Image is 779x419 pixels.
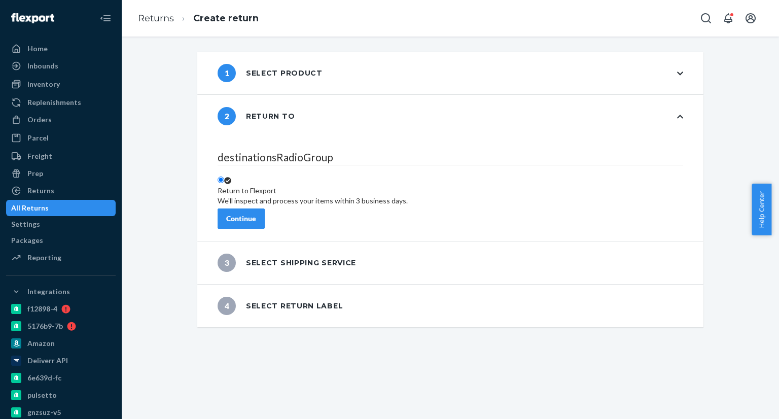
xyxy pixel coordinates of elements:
[27,186,54,196] div: Returns
[11,203,49,213] div: All Returns
[6,284,116,300] button: Integrations
[218,64,323,82] div: Select product
[6,353,116,369] a: Deliverr API
[6,165,116,182] a: Prep
[11,235,43,246] div: Packages
[218,208,265,229] button: Continue
[138,13,174,24] a: Returns
[6,112,116,128] a: Orders
[27,373,61,383] div: 6e639d-fc
[740,8,761,28] button: Open account menu
[6,200,116,216] a: All Returns
[6,94,116,111] a: Replenishments
[27,407,61,417] div: gnzsuz-v5
[218,297,236,315] span: 4
[218,107,236,125] span: 2
[95,8,116,28] button: Close Navigation
[27,79,60,89] div: Inventory
[27,133,49,143] div: Parcel
[226,214,256,224] div: Continue
[696,8,716,28] button: Open Search Box
[6,370,116,386] a: 6e639d-fc
[27,338,55,348] div: Amazon
[27,97,81,108] div: Replenishments
[27,44,48,54] div: Home
[218,64,236,82] span: 1
[27,151,52,161] div: Freight
[6,76,116,92] a: Inventory
[193,13,259,24] a: Create return
[218,177,224,183] input: Return to FlexportWe'll inspect and process your items within 3 business days.
[6,232,116,249] a: Packages
[218,254,356,272] div: Select shipping service
[6,58,116,74] a: Inbounds
[218,107,295,125] div: Return to
[6,335,116,352] a: Amazon
[6,301,116,317] a: f12898-4
[27,287,70,297] div: Integrations
[6,130,116,146] a: Parcel
[6,318,116,334] a: 5176b9-7b
[218,150,683,165] legend: destinationsRadioGroup
[6,41,116,57] a: Home
[218,196,408,206] div: We'll inspect and process your items within 3 business days.
[6,387,116,403] a: pulsetto
[11,13,54,23] img: Flexport logo
[27,304,57,314] div: f12898-4
[752,184,771,235] button: Help Center
[718,8,738,28] button: Open notifications
[27,321,63,331] div: 5176b9-7b
[6,148,116,164] a: Freight
[27,356,68,366] div: Deliverr API
[27,61,58,71] div: Inbounds
[218,186,408,196] div: Return to Flexport
[218,254,236,272] span: 3
[27,253,61,263] div: Reporting
[130,4,267,33] ol: breadcrumbs
[27,115,52,125] div: Orders
[27,168,43,179] div: Prep
[11,219,40,229] div: Settings
[6,216,116,232] a: Settings
[6,183,116,199] a: Returns
[27,390,57,400] div: pulsetto
[6,250,116,266] a: Reporting
[218,297,343,315] div: Select return label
